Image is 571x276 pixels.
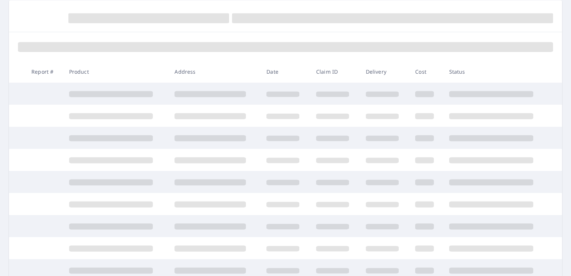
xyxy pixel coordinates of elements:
th: Date [260,61,310,83]
th: Report # [25,61,63,83]
th: Claim ID [310,61,360,83]
th: Cost [409,61,443,83]
th: Delivery [360,61,410,83]
th: Product [63,61,169,83]
th: Address [169,61,260,83]
th: Status [443,61,549,83]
